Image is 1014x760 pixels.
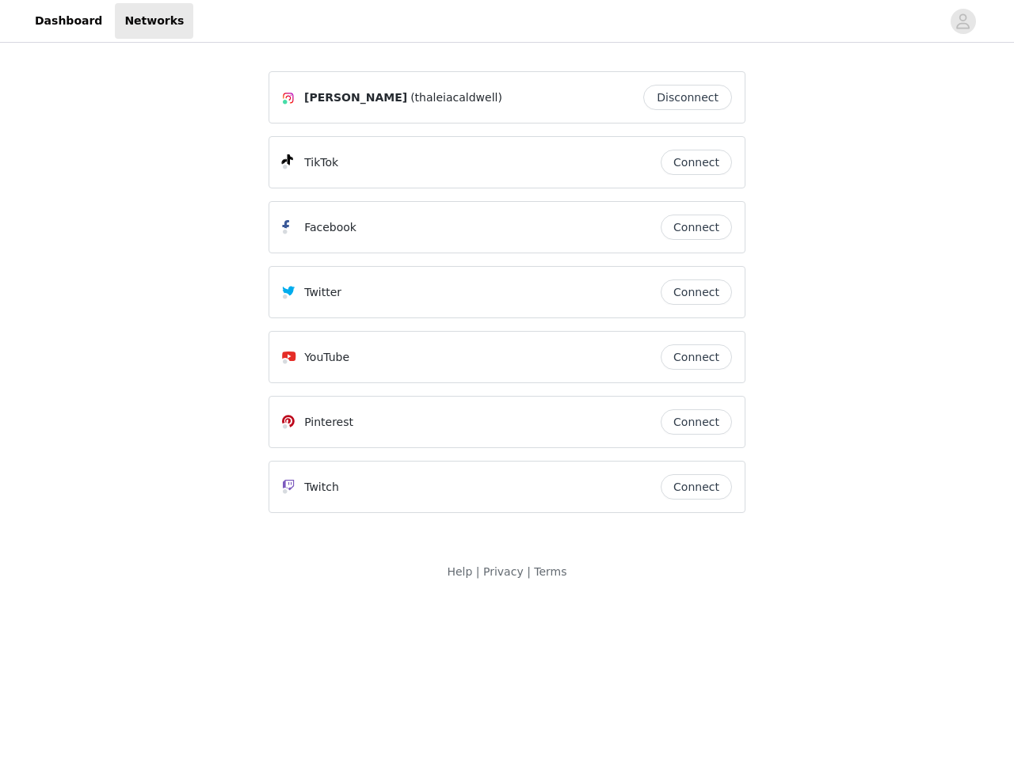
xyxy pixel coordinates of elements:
[661,150,732,175] button: Connect
[304,284,341,301] p: Twitter
[410,89,502,106] span: (thaleiacaldwell)
[447,565,472,578] a: Help
[955,9,970,34] div: avatar
[661,409,732,435] button: Connect
[25,3,112,39] a: Dashboard
[661,215,732,240] button: Connect
[483,565,524,578] a: Privacy
[661,279,732,305] button: Connect
[476,565,480,578] span: |
[304,219,356,236] p: Facebook
[661,474,732,500] button: Connect
[304,154,338,171] p: TikTok
[527,565,531,578] span: |
[304,349,349,366] p: YouTube
[282,92,295,104] img: Instagram Icon
[304,414,353,431] p: Pinterest
[304,89,407,106] span: [PERSON_NAME]
[534,565,566,578] a: Terms
[115,3,193,39] a: Networks
[643,85,732,110] button: Disconnect
[304,479,339,496] p: Twitch
[661,344,732,370] button: Connect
